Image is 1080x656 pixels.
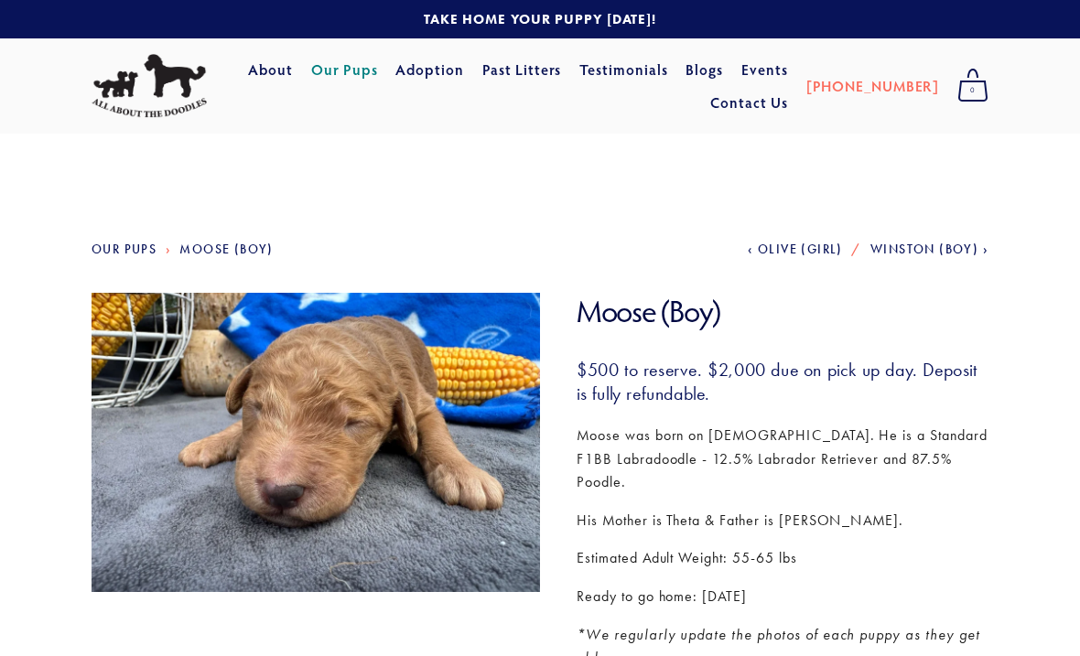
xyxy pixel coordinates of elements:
[948,63,998,109] a: 0 items in cart
[741,53,788,86] a: Events
[92,274,540,611] img: Moose 1.jpg
[577,293,988,330] h1: Moose (Boy)
[870,242,988,257] a: Winston (Boy)
[577,509,988,532] p: His Mother is Theta & Father is [PERSON_NAME].
[957,79,988,102] span: 0
[577,358,988,405] h3: $500 to reserve. $2,000 due on pick up day. Deposit is fully refundable.
[311,53,378,86] a: Our Pups
[710,86,788,119] a: Contact Us
[870,242,978,257] span: Winston (Boy)
[758,242,843,257] span: Olive (Girl)
[577,424,988,494] p: Moose was born on [DEMOGRAPHIC_DATA]. He is a Standard F1BB Labradoodle - 12.5% Labrador Retrieve...
[577,585,988,608] p: Ready to go home: [DATE]
[577,546,988,570] p: Estimated Adult Weight: 55-65 lbs
[686,53,723,86] a: Blogs
[482,59,562,79] a: Past Litters
[395,53,464,86] a: Adoption
[579,53,668,86] a: Testimonials
[92,242,157,257] a: Our Pups
[179,242,273,257] a: Moose (Boy)
[748,242,843,257] a: Olive (Girl)
[248,53,293,86] a: About
[92,54,207,118] img: All About The Doodles
[806,70,939,102] a: [PHONE_NUMBER]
